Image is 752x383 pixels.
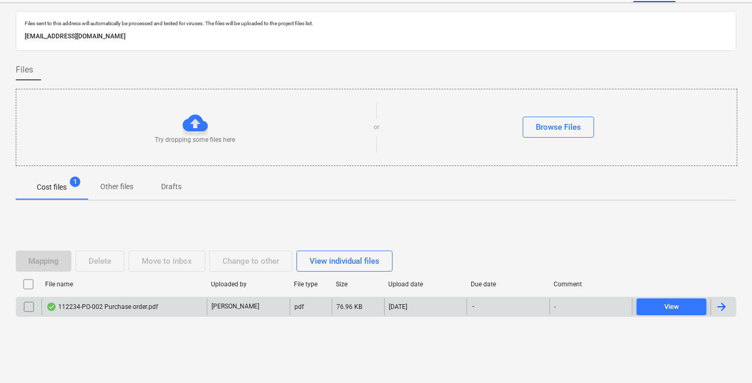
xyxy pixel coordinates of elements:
p: Cost files [37,182,67,193]
span: - [471,302,475,311]
button: Browse Files [523,117,594,138]
p: or [374,123,379,132]
div: Size [336,281,380,288]
div: Uploaded by [211,281,285,288]
div: Upload date [388,281,463,288]
div: 76.96 KB [336,303,362,310]
p: Drafts [158,181,184,192]
p: [PERSON_NAME] [211,302,259,311]
p: Files sent to this address will automatically be processed and tested for viruses. The files will... [25,20,727,27]
div: File name [45,281,203,288]
span: 1 [70,177,80,187]
div: View [664,301,679,313]
div: Browse Files [536,120,581,134]
div: Due date [471,281,545,288]
div: pdf [294,303,304,310]
div: [DATE] [389,303,407,310]
div: - [554,303,556,310]
button: View individual files [296,251,393,272]
div: View individual files [310,254,379,268]
button: View [637,298,706,315]
div: Comment [554,281,628,288]
div: OCR finished [46,303,57,311]
div: File type [294,281,327,288]
p: Try dropping some files here [155,136,235,144]
div: Try dropping some files hereorBrowse Files [16,89,737,166]
p: Other files [100,181,133,192]
p: [EMAIL_ADDRESS][DOMAIN_NAME] [25,31,727,42]
div: 112234-PO-002 Purchase order.pdf [46,303,158,311]
span: Files [16,64,33,76]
